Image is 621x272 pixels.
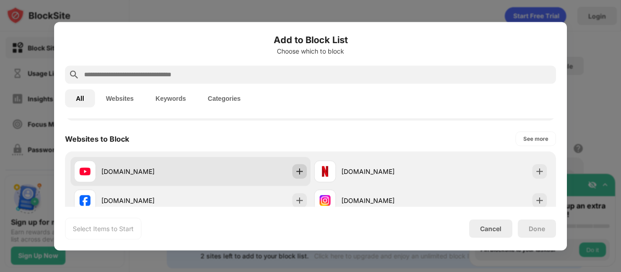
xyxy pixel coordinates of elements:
[320,166,331,177] img: favicons
[341,167,431,176] div: [DOMAIN_NAME]
[65,47,556,54] div: Choose which to block
[73,224,134,233] div: Select Items to Start
[529,225,545,232] div: Done
[101,167,190,176] div: [DOMAIN_NAME]
[65,134,129,143] div: Websites to Block
[480,225,501,232] div: Cancel
[65,33,556,46] h6: Add to Block List
[197,89,251,107] button: Categories
[80,195,90,206] img: favicons
[341,196,431,205] div: [DOMAIN_NAME]
[69,69,80,80] img: search.svg
[80,166,90,177] img: favicons
[523,134,548,143] div: See more
[101,196,190,205] div: [DOMAIN_NAME]
[65,89,95,107] button: All
[320,195,331,206] img: favicons
[95,89,145,107] button: Websites
[145,89,197,107] button: Keywords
